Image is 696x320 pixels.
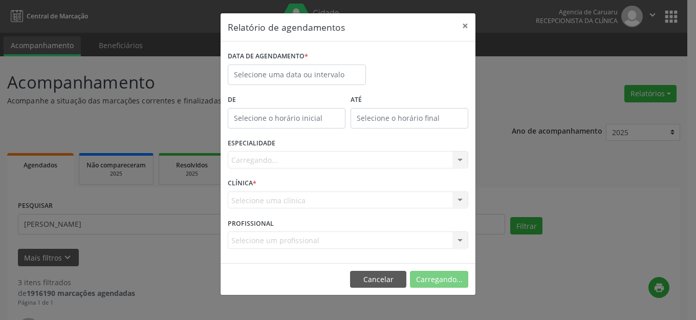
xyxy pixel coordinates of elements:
[455,13,475,38] button: Close
[350,271,406,288] button: Cancelar
[228,108,345,129] input: Selecione o horário inicial
[228,49,308,65] label: DATA DE AGENDAMENTO
[228,176,256,191] label: CLÍNICA
[228,216,274,231] label: PROFISSIONAL
[228,20,345,34] h5: Relatório de agendamentos
[228,136,275,152] label: ESPECIALIDADE
[351,92,468,108] label: ATÉ
[228,92,345,108] label: De
[410,271,468,288] button: Carregando...
[351,108,468,129] input: Selecione o horário final
[228,65,366,85] input: Selecione uma data ou intervalo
